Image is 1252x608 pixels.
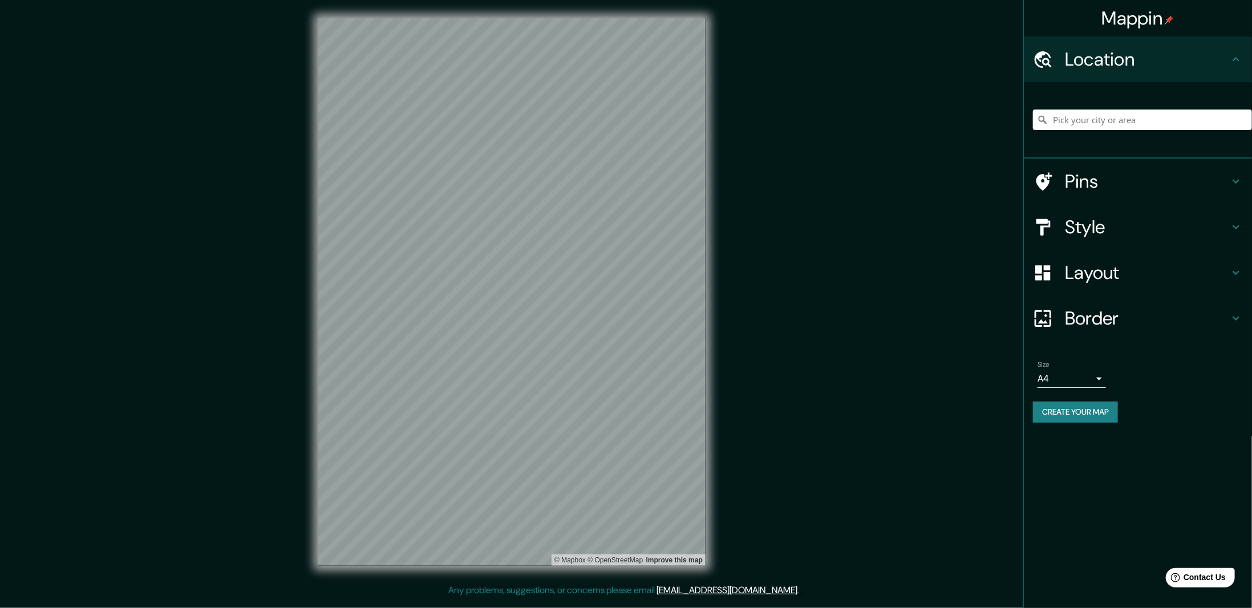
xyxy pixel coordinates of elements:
[1065,261,1229,284] h4: Layout
[1150,564,1239,595] iframe: Help widget launcher
[1065,216,1229,238] h4: Style
[657,584,798,596] a: [EMAIL_ADDRESS][DOMAIN_NAME]
[1065,307,1229,330] h4: Border
[449,583,800,597] p: Any problems, suggestions, or concerns please email .
[646,556,703,564] a: Map feedback
[1065,48,1229,71] h4: Location
[1033,402,1118,423] button: Create your map
[554,556,586,564] a: Mapbox
[1024,295,1252,341] div: Border
[1038,360,1050,370] label: Size
[1102,7,1174,30] h4: Mappin
[1038,370,1106,388] div: A4
[1024,159,1252,204] div: Pins
[1165,15,1174,25] img: pin-icon.png
[318,18,706,566] canvas: Map
[587,556,643,564] a: OpenStreetMap
[1024,204,1252,250] div: Style
[1024,37,1252,82] div: Location
[1065,170,1229,193] h4: Pins
[801,583,804,597] div: .
[800,583,801,597] div: .
[1033,110,1252,130] input: Pick your city or area
[1024,250,1252,295] div: Layout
